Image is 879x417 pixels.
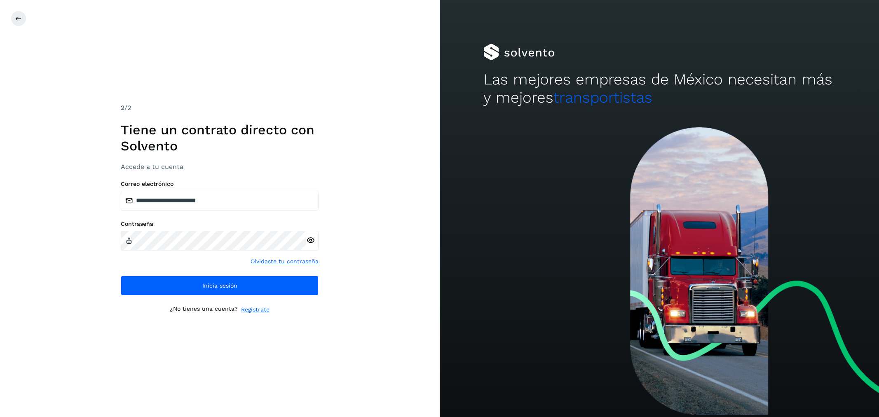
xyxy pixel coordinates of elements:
[202,283,237,288] span: Inicia sesión
[251,257,319,266] a: Olvidaste tu contraseña
[121,104,124,112] span: 2
[170,305,238,314] p: ¿No tienes una cuenta?
[121,276,319,295] button: Inicia sesión
[483,70,835,107] h2: Las mejores empresas de México necesitan más y mejores
[121,180,319,187] label: Correo electrónico
[121,220,319,227] label: Contraseña
[121,163,319,171] h3: Accede a tu cuenta
[121,122,319,154] h1: Tiene un contrato directo con Solvento
[121,103,319,113] div: /2
[241,305,270,314] a: Regístrate
[553,89,652,106] span: transportistas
